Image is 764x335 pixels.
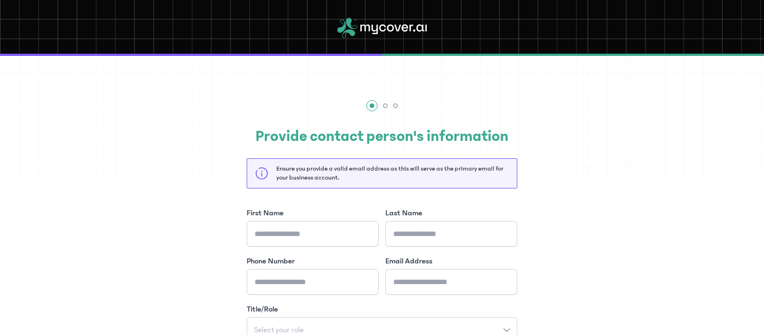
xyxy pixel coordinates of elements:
[247,207,284,219] label: First Name
[385,256,432,267] label: Email Address
[247,256,295,267] label: Phone Number
[385,207,422,219] label: Last Name
[276,164,509,182] p: Ensure you provide a valid email address as this will serve as the primary email for your busines...
[247,125,517,148] h2: Provide contact person's information
[247,326,310,334] span: Select your role
[247,304,278,315] label: Title/Role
